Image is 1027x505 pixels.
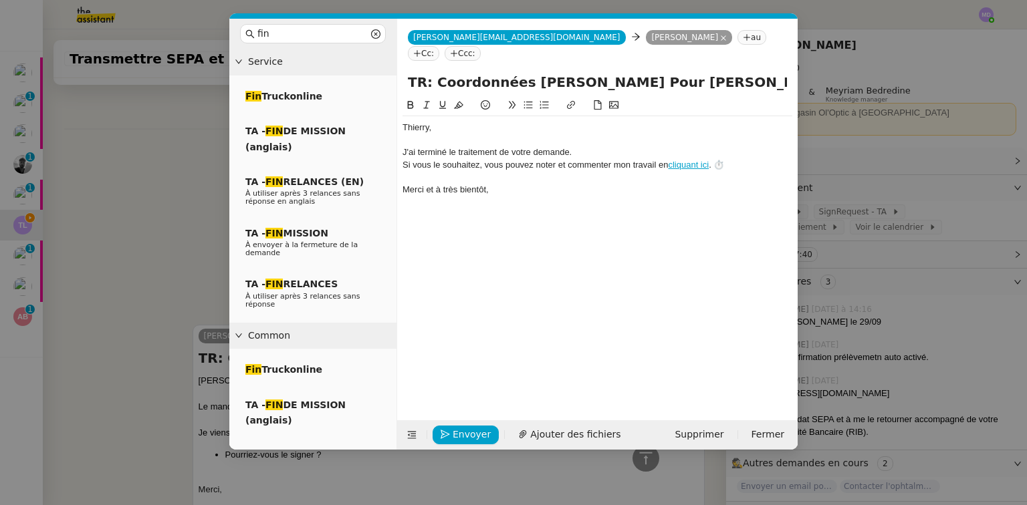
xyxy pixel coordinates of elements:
[265,399,283,410] em: FIN
[403,184,792,196] div: Merci et à très bientôt,
[265,228,283,238] em: FIN
[245,228,328,238] span: TA - MISSION
[245,364,322,375] span: Truckonline
[408,72,787,92] input: Subject
[245,279,338,289] span: TA - RELANCES
[265,126,283,136] em: FIN
[453,427,491,442] span: Envoyer
[245,176,364,187] span: TA - RELANCES (EN)
[752,427,784,442] span: Fermer
[744,426,792,444] button: Fermer
[257,26,368,41] input: Templates
[229,49,396,75] div: Service
[245,399,346,426] span: TA - DE MISSION (anglais)
[265,176,283,187] em: FIN
[245,364,261,375] em: Fin
[245,240,358,257] span: À envoyer à la fermeture de la demande
[403,159,792,171] div: Si vous le souhaitez, vous pouvez noter et commenter mon travail en . ⏱️
[667,426,731,444] button: Supprimer
[433,426,499,444] button: Envoyer
[245,189,360,206] span: À utiliser après 3 relances sans réponse en anglais
[530,427,620,442] span: Ajouter des fichiers
[510,426,629,444] button: Ajouter des fichiers
[737,30,766,45] nz-tag: au
[245,292,360,309] span: À utiliser après 3 relances sans réponse
[265,279,283,289] em: FIN
[245,91,322,102] span: Truckonline
[675,427,723,442] span: Supprimer
[445,46,481,61] nz-tag: Ccc:
[245,91,261,102] em: Fin
[413,33,620,42] span: [PERSON_NAME][EMAIL_ADDRESS][DOMAIN_NAME]
[245,126,346,152] span: TA - DE MISSION (anglais)
[248,328,391,343] span: Common
[403,122,792,134] div: Thierry﻿,
[668,160,709,170] a: cliquant ici
[646,30,732,45] nz-tag: [PERSON_NAME]
[403,146,792,158] div: J'ai terminé le traitement de votre demande.
[248,54,391,69] span: Service
[229,323,396,349] div: Common
[408,46,439,61] nz-tag: Cc:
